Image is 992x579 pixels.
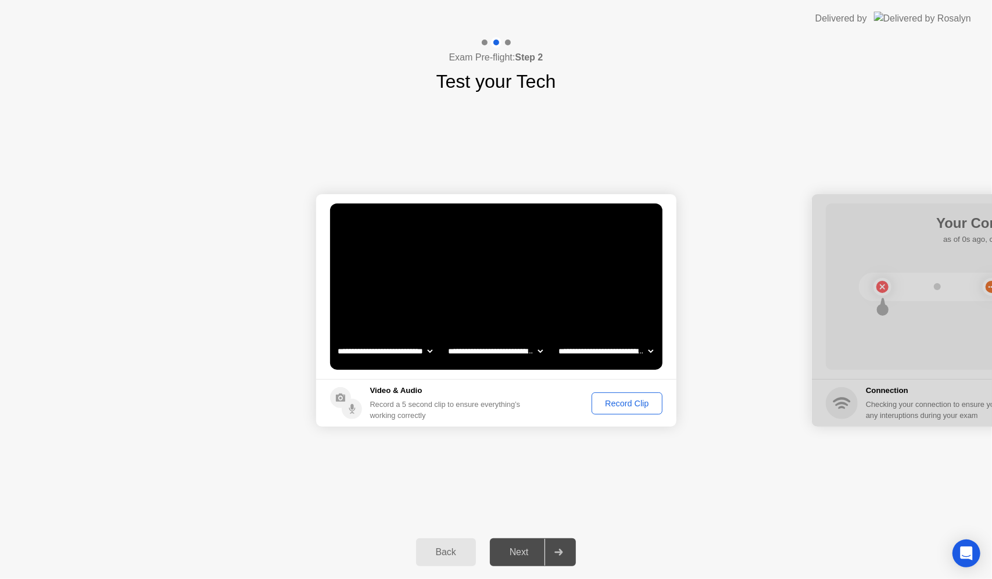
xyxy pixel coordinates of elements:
[370,399,525,421] div: Record a 5 second clip to ensure everything’s working correctly
[493,547,545,557] div: Next
[370,385,525,396] h5: Video & Audio
[446,339,545,363] select: Available speakers
[416,538,476,566] button: Back
[815,12,867,26] div: Delivered by
[449,51,543,65] h4: Exam Pre-flight:
[952,539,980,567] div: Open Intercom Messenger
[420,547,472,557] div: Back
[874,12,971,25] img: Delivered by Rosalyn
[436,67,556,95] h1: Test your Tech
[515,52,543,62] b: Step 2
[490,538,576,566] button: Next
[596,399,658,408] div: Record Clip
[556,339,656,363] select: Available microphones
[592,392,662,414] button: Record Clip
[335,339,435,363] select: Available cameras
